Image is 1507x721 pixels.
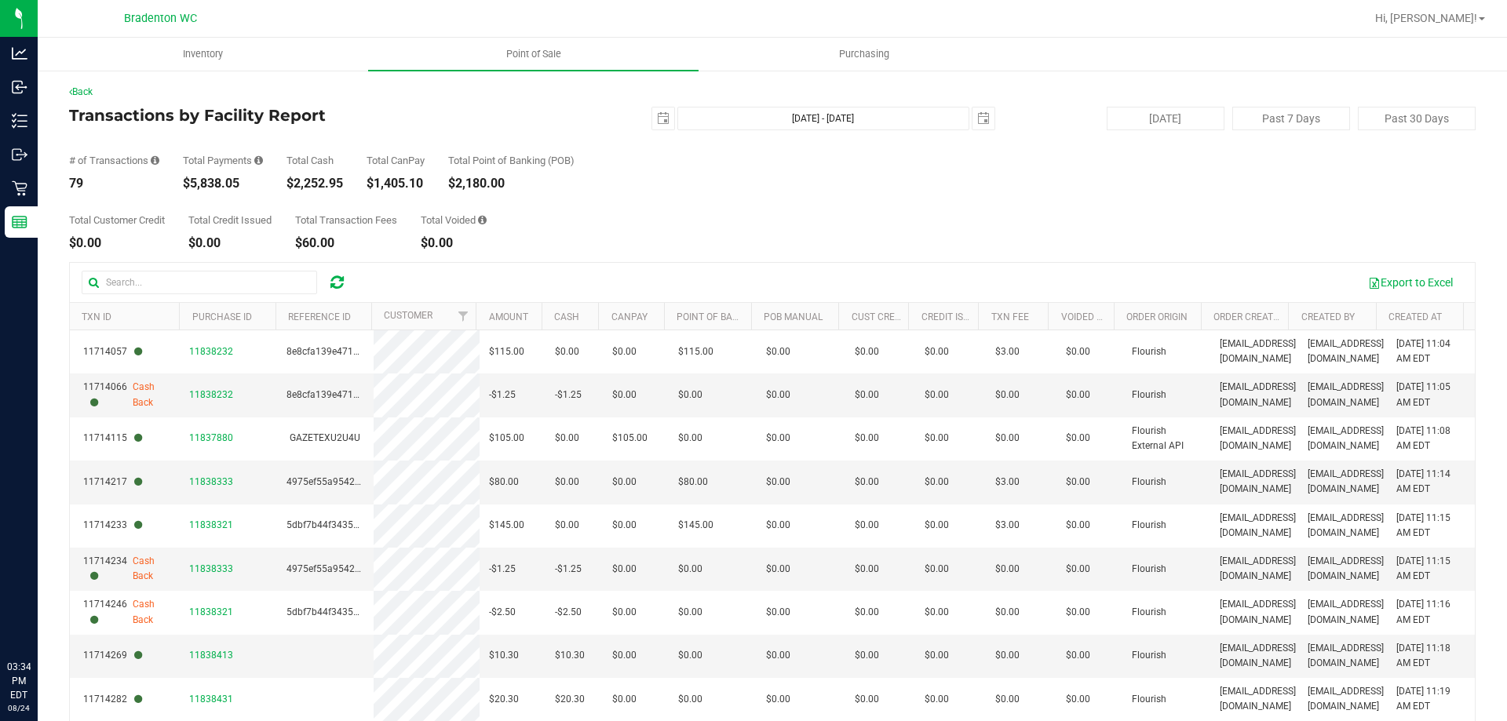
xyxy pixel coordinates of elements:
i: Count of all successful payment transactions, possibly including voids, refunds, and cash-back fr... [151,155,159,166]
span: $0.00 [678,648,702,663]
a: Reference ID [288,311,351,322]
span: [DATE] 11:04 AM EDT [1396,337,1465,366]
inline-svg: Inventory [12,113,27,129]
div: $60.00 [295,237,397,249]
a: Credit Issued [921,311,987,322]
div: Total Customer Credit [69,215,165,225]
span: $0.00 [995,562,1020,577]
span: [EMAIL_ADDRESS][DOMAIN_NAME] [1308,467,1384,497]
span: 11714269 [83,648,142,663]
span: $0.00 [612,344,637,359]
span: $0.00 [1066,518,1090,533]
span: 8e8cfa139e4713bd23670d7a8f802a51 [286,389,455,400]
span: Inventory [162,47,244,61]
button: [DATE] [1107,107,1224,130]
span: 11838321 [189,606,233,617]
span: $0.00 [925,518,949,533]
span: Flourish [1132,388,1166,402]
a: Filter [450,303,476,330]
a: Purchasing [699,38,1029,71]
a: POB Manual [764,311,823,322]
span: [EMAIL_ADDRESS][DOMAIN_NAME] [1220,337,1296,366]
a: TXN ID [82,311,111,322]
span: [EMAIL_ADDRESS][DOMAIN_NAME] [1220,424,1296,453]
span: [EMAIL_ADDRESS][DOMAIN_NAME] [1220,467,1296,497]
span: $80.00 [489,475,519,490]
span: [EMAIL_ADDRESS][DOMAIN_NAME] [1220,684,1296,714]
span: $0.00 [555,475,579,490]
i: Sum of all voided payment transaction amounts, excluding tips and transaction fees. [478,215,487,225]
span: [EMAIL_ADDRESS][DOMAIN_NAME] [1308,554,1384,584]
span: 11714246 [83,597,133,627]
a: Created At [1388,311,1442,322]
span: 11838431 [189,694,233,705]
span: $0.00 [925,431,949,446]
span: 11838333 [189,563,233,574]
span: -$1.25 [555,562,582,577]
div: Total CanPay [367,155,425,166]
span: $0.00 [1066,344,1090,359]
button: Past 30 Days [1358,107,1476,130]
span: Purchasing [818,47,910,61]
span: Bradenton WC [124,12,197,25]
span: $0.00 [925,388,949,402]
span: $0.00 [1066,605,1090,620]
span: $0.00 [995,605,1020,620]
a: CanPay [611,311,648,322]
span: $0.00 [766,648,790,663]
div: $0.00 [421,237,487,249]
inline-svg: Inbound [12,79,27,95]
i: Sum of all successful, non-voided payment transaction amounts, excluding tips and transaction fees. [254,155,263,166]
p: 08/24 [7,702,31,714]
div: $2,252.95 [286,177,343,190]
span: -$1.25 [489,388,516,402]
span: 5dbf7b44f34353085af28c9e39be1af0 [286,519,451,530]
a: Amount [489,311,528,322]
span: $0.00 [855,518,879,533]
span: $0.00 [995,388,1020,402]
span: $0.00 [925,648,949,663]
a: Order Origin [1126,311,1188,322]
div: Total Payments [183,155,263,166]
span: $0.00 [555,518,579,533]
span: [EMAIL_ADDRESS][DOMAIN_NAME] [1220,380,1296,410]
span: $105.00 [612,431,648,446]
span: $0.00 [855,388,879,402]
button: Past 7 Days [1232,107,1350,130]
span: $0.00 [766,344,790,359]
span: 11714234 [83,554,133,584]
span: [EMAIL_ADDRESS][DOMAIN_NAME] [1308,380,1384,410]
span: 11838232 [189,389,233,400]
a: Created By [1301,311,1355,322]
span: $0.00 [925,344,949,359]
span: Flourish [1132,475,1166,490]
span: $0.00 [678,431,702,446]
span: 11714233 [83,518,142,533]
span: Flourish [1132,344,1166,359]
span: -$1.25 [489,562,516,577]
input: Search... [82,271,317,294]
span: $0.00 [678,388,702,402]
span: $0.00 [855,562,879,577]
span: $0.00 [925,605,949,620]
a: Inventory [38,38,368,71]
span: $0.00 [925,692,949,707]
span: [DATE] 11:15 AM EDT [1396,554,1465,584]
span: 11714282 [83,692,142,707]
span: 11714057 [83,344,142,359]
span: $0.00 [766,605,790,620]
span: 11838321 [189,519,233,530]
span: $10.30 [489,648,519,663]
span: $0.00 [995,431,1020,446]
span: Flourish [1132,518,1166,533]
span: -$1.25 [555,388,582,402]
a: Point of Sale [368,38,699,71]
div: $5,838.05 [183,177,263,190]
span: [DATE] 11:15 AM EDT [1396,511,1465,541]
span: -$2.50 [489,605,516,620]
span: Point of Sale [485,47,582,61]
span: $0.00 [612,562,637,577]
span: $0.00 [855,692,879,707]
span: [EMAIL_ADDRESS][DOMAIN_NAME] [1308,511,1384,541]
span: 11714217 [83,475,142,490]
